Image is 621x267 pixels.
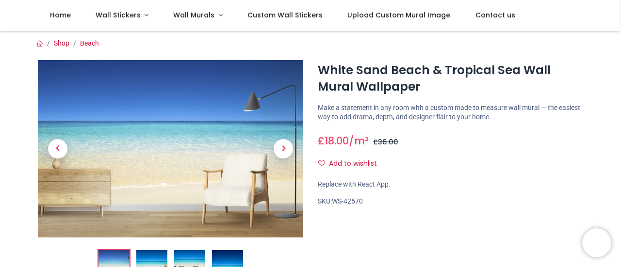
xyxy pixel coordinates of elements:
[173,10,214,20] span: Wall Murals
[54,39,69,47] a: Shop
[80,39,99,47] a: Beach
[347,10,450,20] span: Upload Custom Mural Image
[373,137,398,147] span: £
[318,160,325,167] i: Add to wishlist
[378,137,398,147] span: 36.00
[349,134,369,148] span: /m²
[96,10,141,20] span: Wall Stickers
[38,87,78,211] a: Previous
[38,60,303,237] img: White Sand Beach & Tropical Sea Wall Mural Wallpaper
[247,10,323,20] span: Custom Wall Stickers
[263,87,303,211] a: Next
[318,103,583,122] p: Make a statement in any room with a custom made to measure wall mural — the easiest way to add dr...
[50,10,71,20] span: Home
[318,197,583,206] div: SKU:
[48,139,67,158] span: Previous
[318,156,385,172] button: Add to wishlistAdd to wishlist
[475,10,515,20] span: Contact us
[582,228,611,257] iframe: Brevo live chat
[318,180,583,189] div: Replace with React App.
[325,134,349,148] span: 18.00
[332,197,363,205] span: WS-42570
[318,134,349,148] span: £
[274,139,293,158] span: Next
[318,62,583,95] h1: White Sand Beach & Tropical Sea Wall Mural Wallpaper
